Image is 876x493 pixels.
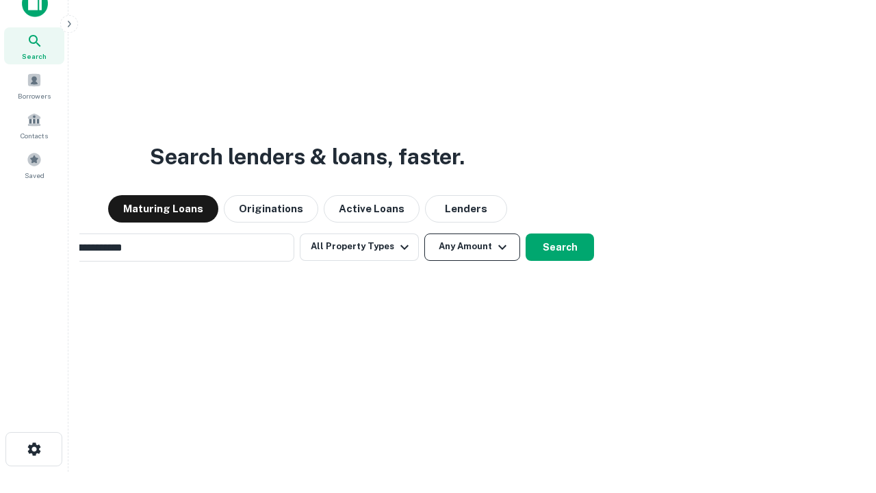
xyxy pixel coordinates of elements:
button: Lenders [425,195,507,223]
span: Borrowers [18,90,51,101]
button: Search [526,233,594,261]
h3: Search lenders & loans, faster. [150,140,465,173]
a: Borrowers [4,67,64,104]
button: Active Loans [324,195,420,223]
span: Contacts [21,130,48,141]
a: Contacts [4,107,64,144]
button: All Property Types [300,233,419,261]
button: Originations [224,195,318,223]
a: Saved [4,147,64,184]
button: Any Amount [424,233,520,261]
span: Search [22,51,47,62]
button: Maturing Loans [108,195,218,223]
iframe: Chat Widget [808,383,876,449]
a: Search [4,27,64,64]
span: Saved [25,170,44,181]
